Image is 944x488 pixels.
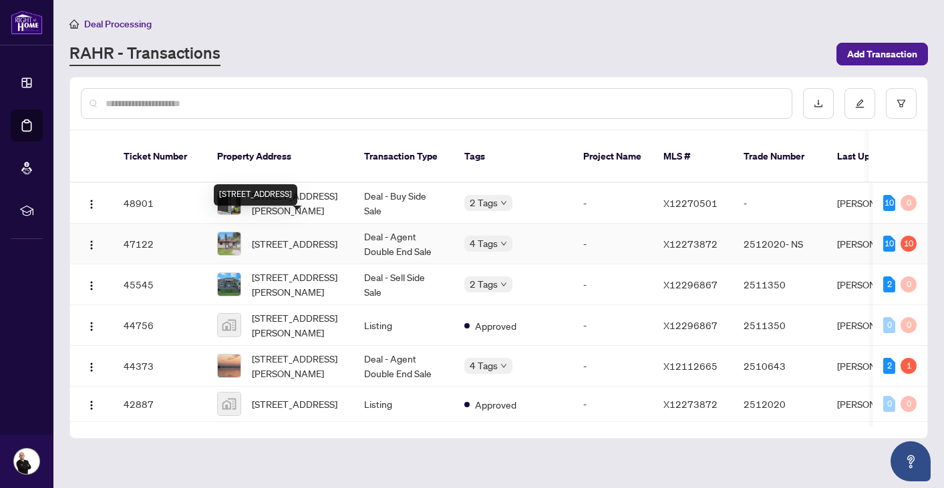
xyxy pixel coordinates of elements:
span: Deal Processing [84,18,152,30]
div: 2 [883,358,895,374]
span: [STREET_ADDRESS][PERSON_NAME] [252,310,343,340]
td: Listing [353,387,454,422]
div: 10 [883,195,895,211]
div: 10 [901,236,917,252]
td: 44373 [113,346,206,387]
td: 45545 [113,264,206,305]
img: thumbnail-img [218,232,241,255]
span: down [500,200,507,206]
div: 10 [883,236,895,252]
span: X12273872 [663,398,718,410]
td: - [573,346,653,387]
img: thumbnail-img [218,354,241,377]
button: edit [844,88,875,119]
button: filter [886,88,917,119]
td: 2511350 [733,264,826,305]
button: Logo [81,393,102,415]
td: Listing [353,305,454,346]
th: MLS # [653,131,733,183]
span: [STREET_ADDRESS][PERSON_NAME] [252,351,343,381]
button: Logo [81,274,102,295]
td: - [573,224,653,264]
button: Logo [81,355,102,377]
td: Deal - Sell Side Sale [353,264,454,305]
td: [PERSON_NAME] [826,305,927,346]
td: - [573,183,653,224]
th: Property Address [206,131,353,183]
td: [PERSON_NAME] [826,264,927,305]
img: Logo [86,362,97,373]
th: Project Name [573,131,653,183]
td: [PERSON_NAME] [826,224,927,264]
span: down [500,362,507,369]
td: Deal - Buy Side Sale [353,183,454,224]
td: 47122 [113,224,206,264]
span: X12296867 [663,319,718,331]
td: Deal - Agent Double End Sale [353,224,454,264]
span: down [500,281,507,288]
img: Profile Icon [14,449,39,474]
button: Logo [81,314,102,336]
td: [PERSON_NAME] [826,346,927,387]
span: home [69,19,79,29]
span: [STREET_ADDRESS][PERSON_NAME] [252,188,343,218]
img: Logo [86,321,97,332]
div: 2 [883,276,895,292]
img: thumbnail-img [218,273,241,296]
span: download [814,99,823,108]
button: download [803,88,834,119]
th: Ticket Number [113,131,206,183]
span: edit [855,99,864,108]
span: Add Transaction [847,43,917,65]
div: 0 [901,195,917,211]
div: 0 [883,317,895,333]
span: [STREET_ADDRESS][PERSON_NAME] [252,270,343,299]
td: - [573,305,653,346]
span: filter [897,99,906,108]
span: down [500,240,507,247]
img: thumbnail-img [218,314,241,336]
th: Transaction Type [353,131,454,183]
div: 0 [901,276,917,292]
span: X12112665 [663,360,718,372]
td: [PERSON_NAME] [826,387,927,422]
button: Open asap [891,441,931,481]
td: 2512020- NS [733,224,826,264]
img: logo [11,10,43,35]
span: Approved [475,318,516,333]
img: Logo [86,240,97,250]
div: 0 [883,396,895,412]
div: 1 [901,358,917,374]
span: 4 Tags [470,358,498,373]
th: Trade Number [733,131,826,183]
th: Tags [454,131,573,183]
button: Logo [81,192,102,214]
td: 48901 [113,183,206,224]
div: 0 [901,396,917,412]
span: [STREET_ADDRESS] [252,397,337,411]
td: 42887 [113,387,206,422]
a: RAHR - Transactions [69,42,220,66]
span: Approved [475,397,516,412]
span: X12273872 [663,238,718,250]
td: 44756 [113,305,206,346]
span: X12296867 [663,278,718,290]
td: 2510643 [733,346,826,387]
div: 0 [901,317,917,333]
td: Deal - Agent Double End Sale [353,346,454,387]
button: Logo [81,233,102,254]
img: Logo [86,280,97,291]
button: Add Transaction [836,43,928,65]
th: Last Updated By [826,131,927,183]
div: [STREET_ADDRESS] [214,184,297,206]
td: - [573,387,653,422]
td: - [573,264,653,305]
td: 2512020 [733,387,826,422]
td: 2511350 [733,305,826,346]
td: [PERSON_NAME] [826,183,927,224]
span: 2 Tags [470,195,498,210]
span: 2 Tags [470,276,498,292]
span: X12270501 [663,197,718,209]
span: [STREET_ADDRESS] [252,236,337,251]
img: Logo [86,400,97,411]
